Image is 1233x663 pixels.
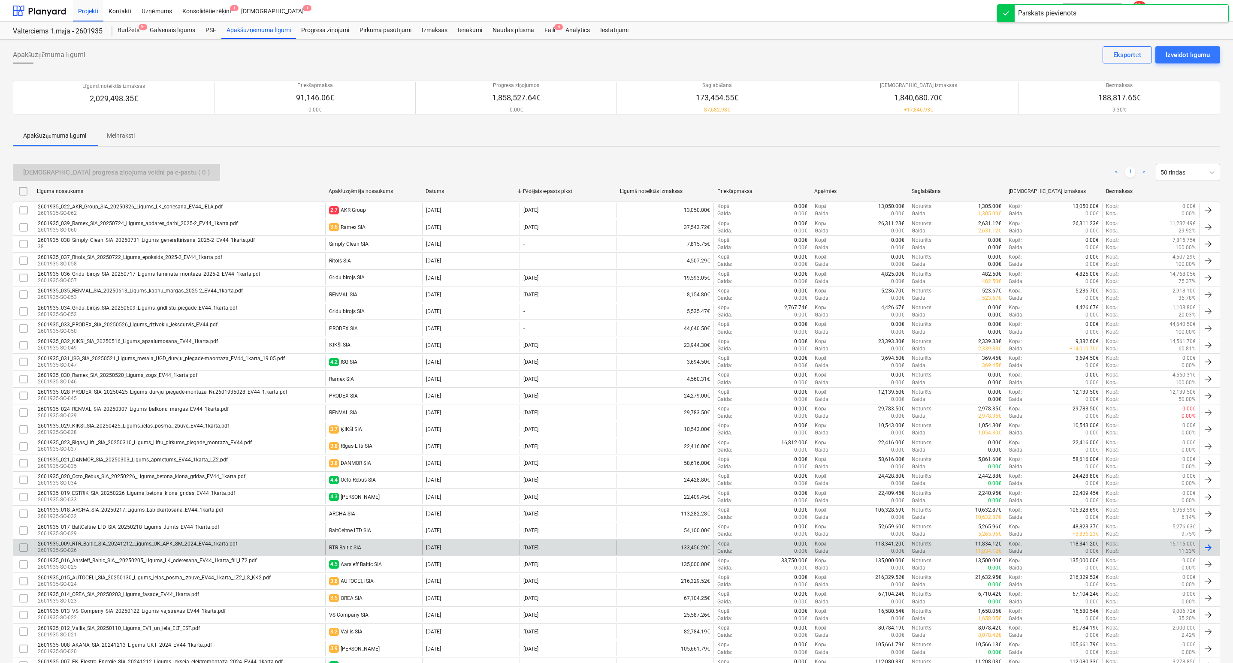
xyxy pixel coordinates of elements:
p: Gaida : [717,227,732,235]
div: 8,154.80€ [616,287,713,302]
p: 0.00€ [794,210,807,217]
p: Gaida : [717,244,732,251]
span: 3.6 [329,223,339,231]
p: Gaida : [815,295,830,302]
p: 2601935-SO-053 [38,294,243,301]
p: 0.00€ [988,237,1001,244]
div: PSF [200,22,221,39]
div: - [523,258,525,264]
p: Kopā : [1106,220,1119,227]
p: Kopā : [1106,227,1119,235]
p: 0.00€ [1085,311,1099,319]
p: Kopā : [1009,271,1021,278]
div: Bezmaksas [1106,188,1197,194]
p: Bezmaksas [1098,82,1141,89]
p: Kopā : [815,253,828,261]
p: Noturēts : [912,253,933,261]
p: Kopā : [717,253,730,261]
p: 0.00€ [988,328,1001,336]
a: Progresa ziņojumi [296,22,354,39]
p: Noturēts : [912,271,933,278]
p: 0.00€ [794,287,807,295]
div: Eksportēt [1113,49,1141,60]
div: 13,050.00€ [616,203,713,217]
p: 5,236.70€ [1076,287,1099,295]
div: 24,279.00€ [616,389,713,403]
p: Noturēts : [912,287,933,295]
a: Next page [1139,167,1149,178]
p: 0.00€ [891,278,904,285]
div: [DATE] [523,224,538,230]
p: Saglabāšana [696,82,738,89]
p: 0.00€ [891,244,904,251]
p: Gaida : [1009,278,1024,285]
p: 38 [38,243,255,250]
p: [DEMOGRAPHIC_DATA] izmaksas [880,82,957,89]
p: 4,507.29€ [1173,253,1196,261]
p: Gaida : [912,328,927,336]
p: Kopā : [815,304,828,311]
p: Gaida : [1009,244,1024,251]
p: Gaida : [717,261,732,268]
div: Līguma nosaukums [37,188,322,195]
div: 22,409.45€ [616,490,713,504]
p: 0.00€ [1085,244,1099,251]
p: Kopā : [815,237,828,244]
div: Analytics [560,22,595,39]
p: 26,311.23€ [1073,220,1099,227]
div: 22,416.00€ [616,439,713,454]
p: 0.00€ [891,210,904,217]
p: 5,236.70€ [881,287,904,295]
p: 0.00€ [794,237,807,244]
p: 2601935-SO-058 [38,260,222,268]
p: 0.00€ [794,203,807,210]
p: 0.00€ [988,253,1001,261]
p: 0.00€ [1085,227,1099,235]
p: 0.00€ [794,253,807,261]
div: 4,507.29€ [616,253,713,268]
p: Noturēts : [912,203,933,210]
p: Kopā : [1106,271,1119,278]
div: [DEMOGRAPHIC_DATA] izmaksas [1009,188,1099,194]
p: Priekšapmaksa [296,82,334,89]
span: 1 [230,5,239,11]
p: Gaida : [1009,261,1024,268]
div: [DATE] [523,207,538,213]
p: Kopā : [1009,253,1021,261]
p: Kopā : [1106,304,1119,311]
div: 135,000.00€ [616,557,713,572]
p: Kopā : [815,271,828,278]
p: 0.00€ [492,106,541,114]
div: Datums [426,188,516,194]
p: 0.00€ [891,261,904,268]
p: 9.30% [1098,106,1141,114]
p: 0.00€ [891,227,904,235]
p: Gaida : [815,311,830,319]
p: 523.67€ [982,295,1001,302]
p: 173,454.55€ [696,93,738,103]
span: Apakšuzņēmuma līgumi [13,50,85,60]
a: Ienākumi [453,22,487,39]
p: 0.00€ [794,244,807,251]
p: 0.00€ [794,271,807,278]
div: 67,104.25€ [616,591,713,605]
p: Noturēts : [912,237,933,244]
p: Kopā : [1009,304,1021,311]
div: 19,593.05€ [616,271,713,285]
a: Izmaksas [417,22,453,39]
p: 0.00€ [988,244,1001,251]
div: Pārskats pievienots [1018,8,1076,18]
p: Kopā : [717,203,730,210]
p: Kopā : [1009,237,1021,244]
div: 113,282.28€ [616,506,713,521]
div: Budžets [112,22,145,39]
div: 82,784.19€ [616,624,713,639]
p: Kopā : [1106,203,1119,210]
p: 2601935-SO-057 [38,277,260,284]
p: 1,305.00€ [978,210,1001,217]
span: 9+ [139,24,147,30]
div: Līgumā noteiktās izmaksas [620,188,710,195]
p: Gaida : [717,311,732,319]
